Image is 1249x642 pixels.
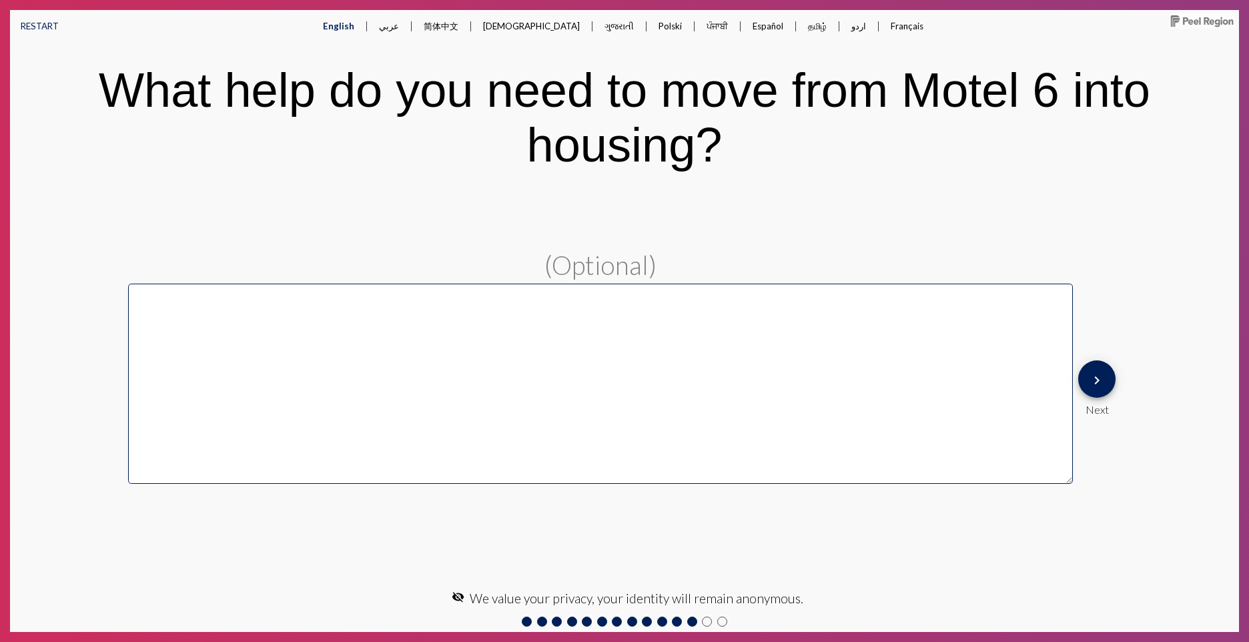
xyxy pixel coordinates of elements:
mat-icon: visibility_off [452,591,464,603]
button: 简体中文 [413,10,469,43]
button: عربي [368,10,410,42]
button: اردو [841,10,877,42]
button: Français [880,10,934,42]
div: Next [1078,398,1116,416]
span: (Optional) [544,250,657,280]
button: Polski [648,10,693,42]
button: ગુજરાતી [594,10,645,43]
button: Español [742,10,794,42]
mat-icon: keyboard_arrow_right [1089,372,1105,388]
button: தமிழ் [797,10,837,43]
div: What help do you need to move from Motel 6 into housing? [29,63,1220,172]
img: Peel-Region-horiz-notag-K.jpg [1169,13,1236,29]
button: ਪੰਜਾਬੀ [696,10,739,43]
span: We value your privacy, your identity will remain anonymous. [470,591,803,606]
button: RESTART [10,10,69,42]
button: English [312,10,365,42]
button: [DEMOGRAPHIC_DATA] [472,10,590,42]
